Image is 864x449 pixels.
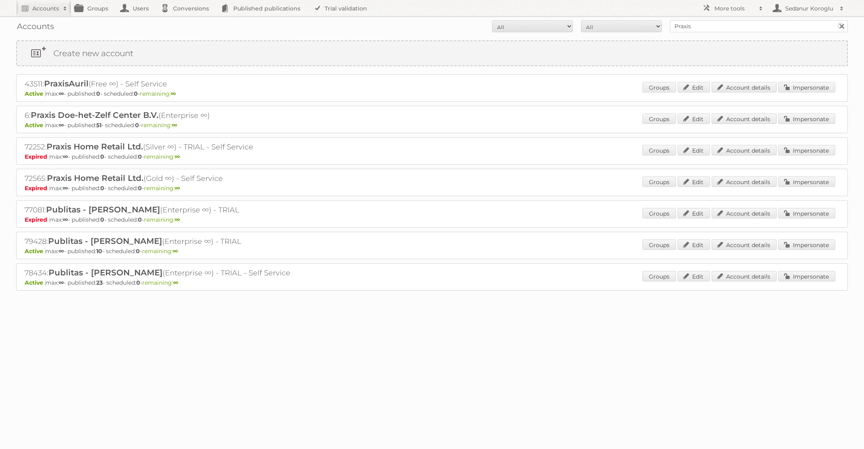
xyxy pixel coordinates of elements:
h2: 72565: (Gold ∞) - Self Service [25,173,308,184]
span: remaining: [142,279,178,286]
span: Active [25,248,45,255]
a: Edit [678,82,710,92]
a: Create new account [17,41,847,65]
p: max: - published: - scheduled: - [25,248,839,255]
strong: ∞ [59,248,64,255]
a: Impersonate [778,239,835,250]
span: PraxisAuril [44,79,89,88]
span: Expired [25,216,49,223]
strong: 23 [96,279,103,286]
strong: 0 [138,216,142,223]
a: Groups [642,176,676,187]
a: Account details [712,176,777,187]
strong: 0 [135,122,139,129]
span: Praxis Home Retail Ltd. [47,173,144,183]
strong: 0 [136,279,140,286]
a: Account details [712,82,777,92]
span: remaining: [140,90,176,97]
a: Account details [712,145,777,155]
span: remaining: [141,122,177,129]
span: Praxis Doe-het-Zelf Center B.V. [31,110,158,120]
span: Expired [25,153,49,160]
strong: 0 [136,248,140,255]
a: Impersonate [778,176,835,187]
strong: 0 [100,216,104,223]
a: Impersonate [778,271,835,281]
strong: ∞ [63,185,68,192]
strong: 51 [96,122,101,129]
span: Publitas - [PERSON_NAME] [49,268,163,277]
h2: 72252: (Silver ∞) - TRIAL - Self Service [25,142,308,152]
strong: ∞ [175,153,180,160]
a: Groups [642,239,676,250]
span: Publitas - [PERSON_NAME] [48,236,162,246]
a: Groups [642,113,676,124]
a: Impersonate [778,82,835,92]
p: max: - published: - scheduled: - [25,185,839,192]
h2: 43511: (Free ∞) - Self Service [25,79,308,89]
p: max: - published: - scheduled: - [25,122,839,129]
input: Search [835,20,847,32]
span: remaining: [144,216,180,223]
a: Account details [712,113,777,124]
a: Edit [678,239,710,250]
a: Impersonate [778,145,835,155]
strong: 10 [96,248,102,255]
strong: 0 [134,90,138,97]
span: Expired [25,185,49,192]
span: Active [25,90,45,97]
h2: More tools [714,4,755,13]
span: remaining: [144,185,180,192]
strong: 0 [138,153,142,160]
span: Publitas - [PERSON_NAME] [46,205,160,214]
span: remaining: [144,153,180,160]
strong: 0 [96,90,100,97]
span: remaining: [142,248,178,255]
p: max: - published: - scheduled: - [25,216,839,223]
h2: 6: (Enterprise ∞) [25,110,308,121]
a: Edit [678,176,710,187]
a: Groups [642,271,676,281]
span: Active [25,122,45,129]
h2: 79428: (Enterprise ∞) - TRIAL [25,236,308,247]
a: Groups [642,145,676,155]
strong: ∞ [172,122,177,129]
strong: ∞ [63,216,68,223]
a: Groups [642,82,676,92]
strong: ∞ [59,90,64,97]
span: Praxis Home Retail Ltd. [46,142,143,151]
strong: ∞ [63,153,68,160]
a: Impersonate [778,113,835,124]
strong: ∞ [173,248,178,255]
h2: 78434: (Enterprise ∞) - TRIAL - Self Service [25,268,308,278]
strong: 0 [100,185,104,192]
h2: Accounts [32,4,59,13]
span: Active [25,279,45,286]
a: Account details [712,271,777,281]
strong: ∞ [171,90,176,97]
p: max: - published: - scheduled: - [25,90,839,97]
strong: ∞ [173,279,178,286]
a: Edit [678,271,710,281]
a: Account details [712,239,777,250]
p: max: - published: - scheduled: - [25,279,839,286]
a: Edit [678,208,710,218]
h2: Sedanur Koroglu [783,4,836,13]
strong: ∞ [175,216,180,223]
strong: 0 [138,185,142,192]
h2: 77081: (Enterprise ∞) - TRIAL [25,205,308,215]
strong: ∞ [175,185,180,192]
p: max: - published: - scheduled: - [25,153,839,160]
a: Impersonate [778,208,835,218]
a: Edit [678,145,710,155]
a: Edit [678,113,710,124]
strong: ∞ [59,122,64,129]
a: Groups [642,208,676,218]
a: Account details [712,208,777,218]
strong: 0 [100,153,104,160]
strong: ∞ [59,279,64,286]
